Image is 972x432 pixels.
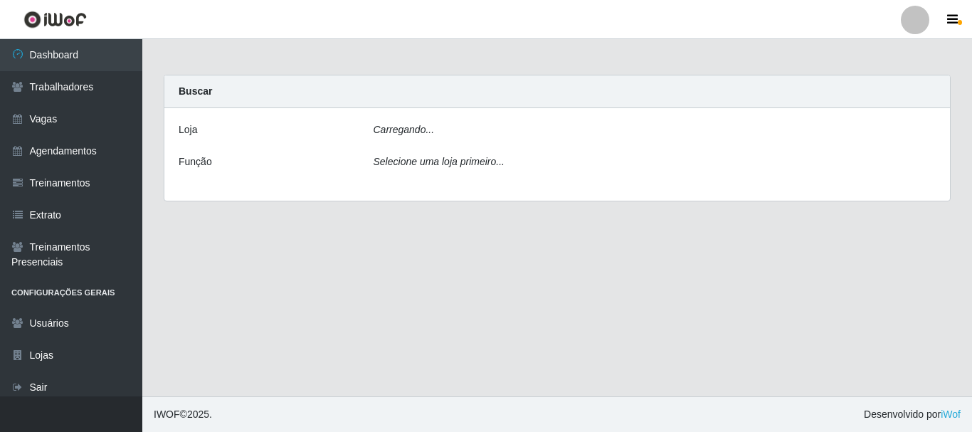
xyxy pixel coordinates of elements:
img: CoreUI Logo [23,11,87,28]
label: Loja [179,122,197,137]
span: Desenvolvido por [864,407,961,422]
a: iWof [941,409,961,420]
span: IWOF [154,409,180,420]
strong: Buscar [179,85,212,97]
i: Selecione uma loja primeiro... [374,156,505,167]
i: Carregando... [374,124,435,135]
span: © 2025 . [154,407,212,422]
label: Função [179,154,212,169]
